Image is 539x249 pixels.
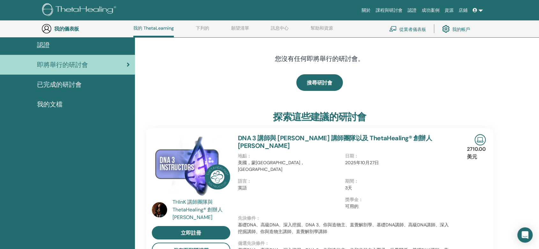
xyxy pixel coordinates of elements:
font: 我的 ThetaLearning [133,25,174,31]
font: ： [247,153,251,159]
font: ： [354,178,358,184]
font: 2710.00 美元 [467,146,486,160]
font: ： [247,178,251,184]
font: 認證 [37,41,50,49]
font: 認證 [408,8,417,13]
a: 我的帳戶 [442,22,470,36]
font: 我的文檔 [37,100,63,108]
font: 英語 [238,185,247,191]
a: 幫助和資源 [311,26,333,36]
font: 2025年10月27日 [345,160,379,165]
img: default.jpg [152,202,167,217]
a: 願望清單 [231,26,249,36]
font: 獎學金 [345,197,358,202]
img: cog.svg [442,23,450,34]
img: logo.png [42,3,118,18]
font: 關於 [362,8,371,13]
font: ： [256,215,260,221]
font: 3天 [345,185,352,191]
font: ： [265,240,269,246]
font: ： [354,153,358,159]
font: 美國，蒙[GEOGRAPHIC_DATA]，[GEOGRAPHIC_DATA] [238,160,305,172]
font: 探索這些建議的研討會 [273,111,366,123]
font: 願望清單 [231,25,249,31]
font: 已完成的研討會 [37,80,82,89]
a: DNA 3 講師與 [PERSON_NAME] 講師團隊以及 ThetaHealing® 創辦人 [PERSON_NAME] [238,134,432,150]
font: 幫助和資源 [311,25,333,31]
font: 我的帳戶 [452,26,470,32]
font: 立即註冊 [181,230,201,236]
a: 店鋪 [456,4,470,16]
font: 可用的 [345,203,358,209]
a: THInK 講師團隊與 ThetaHealing® 創辦人[PERSON_NAME] [173,198,232,221]
font: 課程與研討會 [376,8,402,13]
a: 訊息中心 [271,26,289,36]
font: 日期 [345,153,354,159]
a: 課程與研討會 [373,4,405,16]
font: ： [358,197,363,202]
a: 認證 [405,4,419,16]
font: 資源 [445,8,454,13]
font: 搜尋研討會 [307,79,332,86]
font: THInK 講師團隊與 [173,199,213,205]
img: generic-user-icon.jpg [41,24,52,34]
font: 即將舉行的研討會 [37,61,88,69]
font: 成功案例 [422,8,439,13]
font: 我的儀表板 [54,26,79,32]
font: 訊息中心 [271,25,289,31]
font: 備選先決條件 [238,240,265,246]
a: 關於 [359,4,373,16]
img: chalkboard-teacher.svg [389,26,397,32]
a: 我的 ThetaLearning [133,26,174,37]
div: 開啟 Intercom Messenger [517,227,533,243]
img: DNA 3 講師 [152,134,230,200]
font: ThetaHealing® 創辦人[PERSON_NAME] [173,206,223,221]
font: 店鋪 [459,8,468,13]
font: 先決條件 [238,215,256,221]
font: 語言 [238,178,247,184]
font: 從業者儀表板 [399,26,426,32]
a: 資源 [442,4,456,16]
a: 成功案例 [419,4,442,16]
font: 您沒有任何即將舉行的研討會。 [275,55,364,63]
a: 立即註冊 [152,226,230,239]
font: 地點 [238,153,247,159]
img: 線上直播研討會 [475,134,486,145]
font: 期間 [345,178,354,184]
a: 從業者儀表板 [389,22,426,36]
font: 下列的 [196,25,209,31]
font: 基礎DNA、高級DNA、深入挖掘、DNA 3、你與造物主、直覺解剖學、基礎DNA講師、高級DNA講師、深入挖掘講師、你與造物主講師、直覺解剖學講師 [238,222,449,234]
a: 搜尋研討會 [296,74,343,91]
a: 下列的 [196,26,209,36]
